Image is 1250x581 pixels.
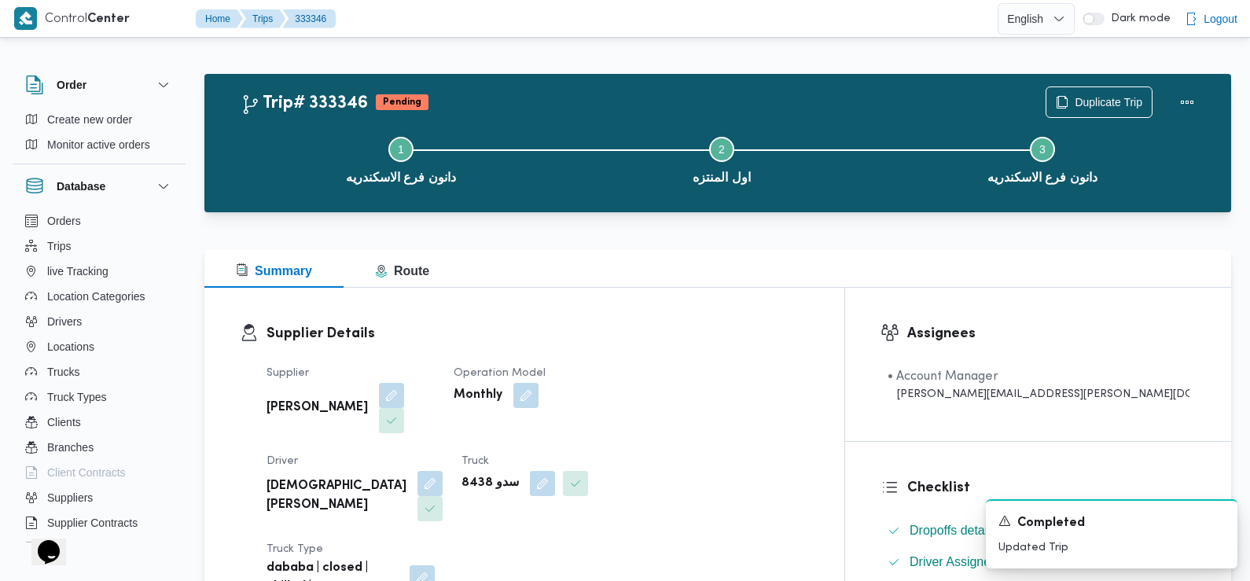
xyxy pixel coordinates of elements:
[19,535,179,561] button: Devices
[907,323,1196,344] h3: Assignees
[19,208,179,234] button: Orders
[47,237,72,256] span: Trips
[910,521,1043,540] span: Dropoffs details entered
[998,513,1225,533] div: Notification
[19,359,179,384] button: Trucks
[1171,86,1203,118] button: Actions
[881,550,1196,575] button: Driver Assigned
[241,94,368,114] h2: Trip# 333346
[1017,514,1085,533] span: Completed
[881,518,1196,543] button: Dropoffs details entered
[910,553,998,572] span: Driver Assigned
[267,368,309,378] span: Supplier
[19,334,179,359] button: Locations
[25,75,173,94] button: Order
[47,488,93,507] span: Suppliers
[1039,143,1046,156] span: 3
[383,97,421,107] b: Pending
[196,9,243,28] button: Home
[57,75,86,94] h3: Order
[888,367,1189,386] div: • Account Manager
[47,463,126,482] span: Client Contracts
[1204,9,1237,28] span: Logout
[47,135,150,154] span: Monitor active orders
[47,211,81,230] span: Orders
[240,9,285,28] button: Trips
[454,386,502,405] b: Monthly
[693,168,750,187] span: اول المنتزه
[19,384,179,410] button: Truck Types
[719,143,725,156] span: 2
[907,477,1196,498] h3: Checklist
[241,118,561,200] button: دانون فرع الاسكندريه
[1046,86,1153,118] button: Duplicate Trip
[19,259,179,284] button: live Tracking
[47,388,106,406] span: Truck Types
[267,544,323,554] span: Truck Type
[346,168,456,187] span: دانون فرع الاسكندريه
[987,168,1097,187] span: دانون فرع الاسكندريه
[1105,13,1171,25] span: Dark mode
[1075,93,1142,112] span: Duplicate Trip
[47,539,86,557] span: Devices
[267,399,368,417] b: [PERSON_NAME]
[888,367,1189,403] span: • Account Manager abdallah.mohamed@illa.com.eg
[267,323,809,344] h3: Supplier Details
[1178,3,1244,35] button: Logout
[47,110,132,129] span: Create new order
[19,485,179,510] button: Suppliers
[47,438,94,457] span: Branches
[19,460,179,485] button: Client Contracts
[19,410,179,435] button: Clients
[47,413,81,432] span: Clients
[267,456,298,466] span: Driver
[461,474,519,493] b: سدو 8438
[375,264,429,278] span: Route
[57,177,105,196] h3: Database
[998,539,1225,556] p: Updated Trip
[19,309,179,334] button: Drivers
[47,337,94,356] span: Locations
[47,287,145,306] span: Location Categories
[87,13,130,25] b: Center
[47,513,138,532] span: Supplier Contracts
[19,510,179,535] button: Supplier Contracts
[236,264,312,278] span: Summary
[561,118,882,200] button: اول المنتزه
[19,107,179,132] button: Create new order
[888,386,1189,403] div: [PERSON_NAME][EMAIL_ADDRESS][PERSON_NAME][DOMAIN_NAME]
[19,234,179,259] button: Trips
[25,177,173,196] button: Database
[47,312,82,331] span: Drivers
[13,208,186,549] div: Database
[882,118,1203,200] button: دانون فرع الاسكندريه
[47,362,79,381] span: Trucks
[47,262,108,281] span: live Tracking
[376,94,428,110] span: Pending
[910,524,1043,537] span: Dropoffs details entered
[16,518,66,565] iframe: chat widget
[14,7,37,30] img: X8yXhbKr1z7QwAAAABJRU5ErkJggg==
[910,555,998,568] span: Driver Assigned
[398,143,404,156] span: 1
[13,107,186,164] div: Order
[267,477,406,515] b: [DEMOGRAPHIC_DATA] [PERSON_NAME]
[19,132,179,157] button: Monitor active orders
[454,368,546,378] span: Operation Model
[461,456,489,466] span: Truck
[282,9,336,28] button: 333346
[19,435,179,460] button: Branches
[19,284,179,309] button: Location Categories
